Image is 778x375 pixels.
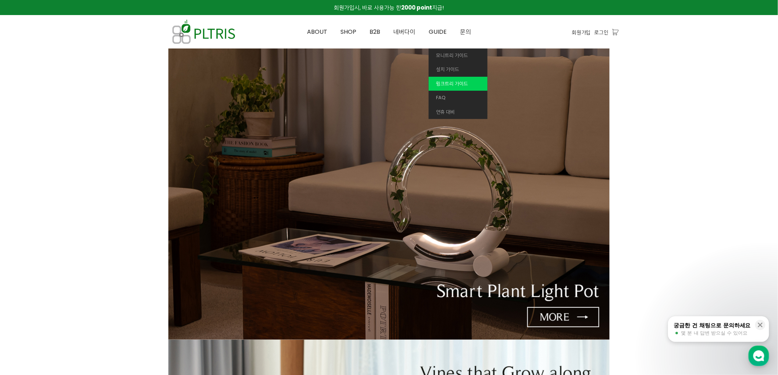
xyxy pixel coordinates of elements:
[300,15,334,48] a: ABOUT
[23,244,28,250] span: 홈
[595,28,609,36] a: 로그인
[114,244,122,250] span: 설정
[67,244,76,250] span: 대화
[49,233,95,251] a: 대화
[429,48,488,63] a: 모니트리 가이드
[393,28,415,36] span: 네버다이
[436,108,455,115] span: 연휴 대비
[453,15,478,48] a: 문의
[340,28,356,36] span: SHOP
[307,28,327,36] span: ABOUT
[422,15,453,48] a: GUIDE
[429,105,488,119] a: 연휴 대비
[429,91,488,105] a: FAQ
[334,4,444,11] span: 회원가입시, 바로 사용가능 한 지급!
[402,4,432,11] strong: 2000 point
[572,28,591,36] a: 회원가입
[387,15,422,48] a: 네버다이
[436,94,446,101] span: FAQ
[429,77,488,91] a: 윙크트리 가이드
[429,62,488,77] a: 설치 가이드
[436,52,468,59] span: 모니트리 가이드
[429,28,447,36] span: GUIDE
[363,15,387,48] a: B2B
[334,15,363,48] a: SHOP
[2,233,49,251] a: 홈
[436,66,459,73] span: 설치 가이드
[436,80,468,87] span: 윙크트리 가이드
[460,28,471,36] span: 문의
[370,28,380,36] span: B2B
[95,233,141,251] a: 설정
